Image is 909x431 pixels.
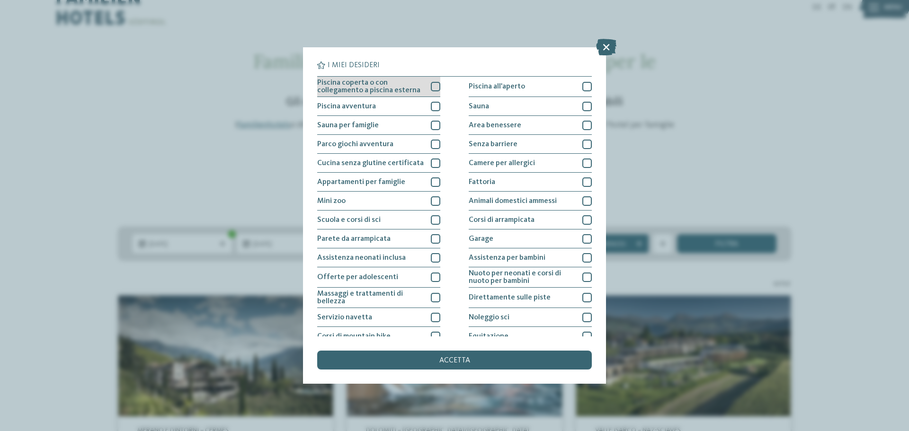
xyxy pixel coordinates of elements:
[317,290,424,305] span: Massaggi e trattamenti di bellezza
[317,103,376,110] span: Piscina avventura
[317,314,372,321] span: Servizio navetta
[439,357,470,364] span: accetta
[317,159,424,167] span: Cucina senza glutine certificata
[469,178,495,186] span: Fattoria
[469,83,525,90] span: Piscina all'aperto
[317,216,381,224] span: Scuola e corsi di sci
[469,333,508,340] span: Equitazione
[317,235,391,243] span: Parete da arrampicata
[469,122,521,129] span: Area benessere
[469,103,489,110] span: Sauna
[317,333,391,340] span: Corsi di mountain bike
[317,79,424,94] span: Piscina coperta o con collegamento a piscina esterna
[469,159,535,167] span: Camere per allergici
[469,314,509,321] span: Noleggio sci
[317,122,379,129] span: Sauna per famiglie
[469,270,575,285] span: Nuoto per neonati e corsi di nuoto per bambini
[317,197,346,205] span: Mini zoo
[317,141,393,148] span: Parco giochi avventura
[469,197,557,205] span: Animali domestici ammessi
[317,273,398,281] span: Offerte per adolescenti
[317,254,406,262] span: Assistenza neonati inclusa
[469,141,517,148] span: Senza barriere
[469,294,551,301] span: Direttamente sulle piste
[469,235,493,243] span: Garage
[328,62,380,69] span: I miei desideri
[317,178,405,186] span: Appartamenti per famiglie
[469,216,535,224] span: Corsi di arrampicata
[469,254,545,262] span: Assistenza per bambini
